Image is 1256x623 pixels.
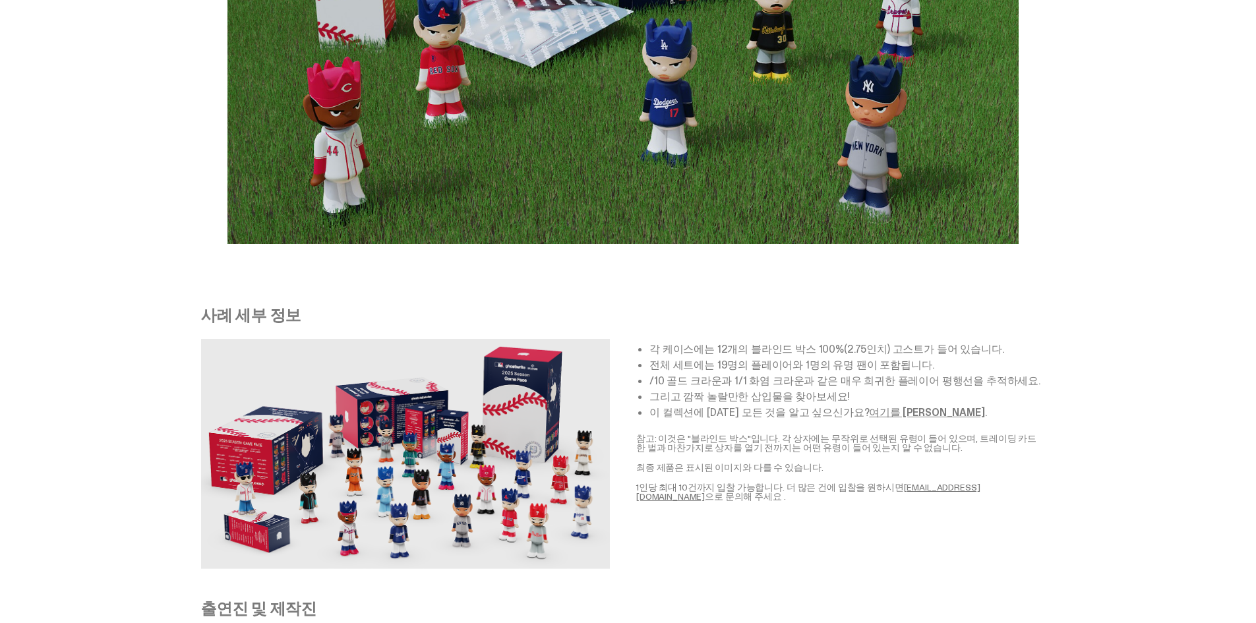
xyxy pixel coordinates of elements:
[705,490,785,502] font: 으로 문의해 주세요 .
[649,358,934,372] font: 전체 세트에는 19명의 플레이어와 1명의 유명 팬이 포함됩니다.
[636,432,1036,454] font: 참고: 이것은 "블라인드 박스"입니다. 각 상자에는 무작위로 선택된 유령이 들어 있으며, 트레이딩 카드 한 벌과 마찬가지로 상자를 열기 전까지는 어떤 유령이 들어 있는지 알 ...
[869,405,984,419] a: 여기를 [PERSON_NAME]
[201,598,317,618] font: 출연진 및 제작진
[649,374,1040,388] font: /10 골드 크라운과 1/1 화염 크라운과 같은 매우 희귀한 플레이어 평행선을 추적하세요.
[649,405,869,419] font: 이 컬렉션에 [DATE] 모든 것을 알고 싶으신가요?
[636,481,980,502] a: [EMAIL_ADDRESS][DOMAIN_NAME]
[985,405,987,419] font: .
[201,339,610,569] img: Case%20Details.png
[649,342,1003,356] font: 각 케이스에는 12개의 블라인드 박스 100%(2.75인치) 고스트가 들어 있습니다.
[649,390,850,403] font: 그리고 깜짝 놀랄만한 삽입물을 찾아보세요!
[201,305,301,325] font: 사례 세부 정보
[636,461,823,473] font: 최종 제품은 표시된 이미지와 다를 수 있습니다.
[636,481,904,493] font: 1인당 최대 10건까지 입찰 가능합니다. 더 많은 건에 입찰을 원하시면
